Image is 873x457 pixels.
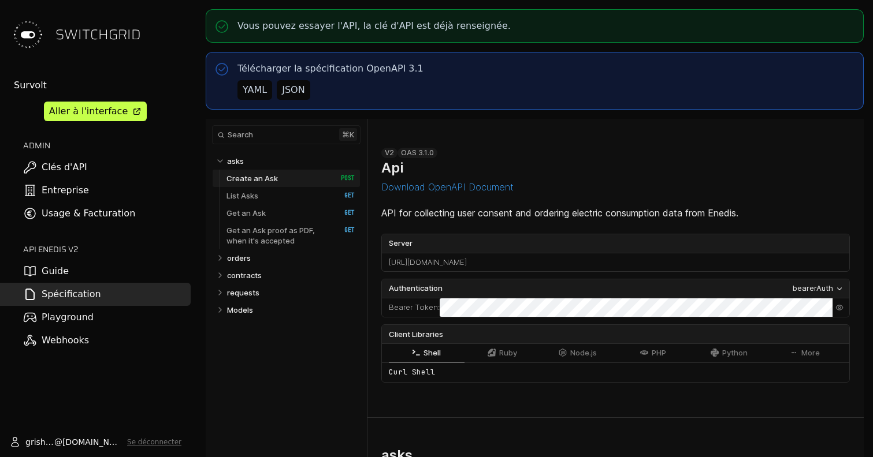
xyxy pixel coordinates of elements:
div: bearerAuth [793,283,833,294]
button: Se déconnecter [127,437,181,447]
span: GET [332,209,355,217]
p: Télécharger la spécification OpenAPI 3.1 [237,62,424,76]
div: : [382,298,440,317]
p: Vous pouvez essayer l'API, la clé d'API est déjà renseignée. [237,19,511,33]
p: Get an Ask proof as PDF, when it's accepted [226,225,329,246]
kbd: ⌘ k [339,128,357,141]
span: Search [228,130,253,139]
p: orders [227,253,251,263]
div: Aller à l'interface [49,104,128,118]
p: contracts [227,270,262,280]
div: v2 [381,148,398,158]
span: Shell [424,349,441,357]
a: Models [227,301,355,319]
span: Python [722,349,748,357]
img: Switchgrid Logo [9,16,46,53]
div: [URL][DOMAIN_NAME] [382,253,849,272]
p: requests [227,287,259,298]
div: Survolt [14,78,191,92]
span: GET [332,226,355,234]
h2: ADMIN [23,140,191,151]
a: List Asks GET [226,187,355,204]
p: asks [227,156,244,166]
span: SWITCHGRID [55,25,141,44]
h1: Api [381,159,403,176]
div: YAML [243,83,267,97]
a: Get an Ask GET [226,204,355,222]
div: JSON [282,83,304,97]
a: requests [227,284,355,301]
div: Curl Shell [382,362,849,382]
a: orders [227,249,355,267]
a: Create an Ask POST [226,170,355,187]
h2: API ENEDIS v2 [23,244,191,255]
span: POST [332,174,355,182]
button: bearerAuth [789,282,847,295]
span: [DOMAIN_NAME] [62,436,122,448]
div: Client Libraries [382,325,849,343]
div: OAS 3.1.0 [398,148,437,158]
span: Authentication [389,283,443,294]
p: Create an Ask [226,173,278,183]
span: Node.js [570,349,597,357]
button: JSON [277,80,310,100]
label: Server [382,234,849,253]
button: YAML [237,80,272,100]
span: PHP [652,349,666,357]
a: contracts [227,267,355,284]
span: @ [54,436,62,448]
a: asks [227,152,355,170]
span: Ruby [499,349,517,357]
span: grishjan [25,436,54,448]
p: API for collecting user consent and ordering electric consumption data from Enedis. [381,206,850,220]
span: GET [332,192,355,200]
a: Get an Ask proof as PDF, when it's accepted GET [226,222,355,249]
button: Download OpenAPI Document [381,182,514,192]
p: List Asks [226,190,258,201]
label: Bearer Token [389,302,438,313]
a: Aller à l'interface [44,102,147,121]
p: Models [227,305,253,315]
p: Get an Ask [226,208,266,218]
